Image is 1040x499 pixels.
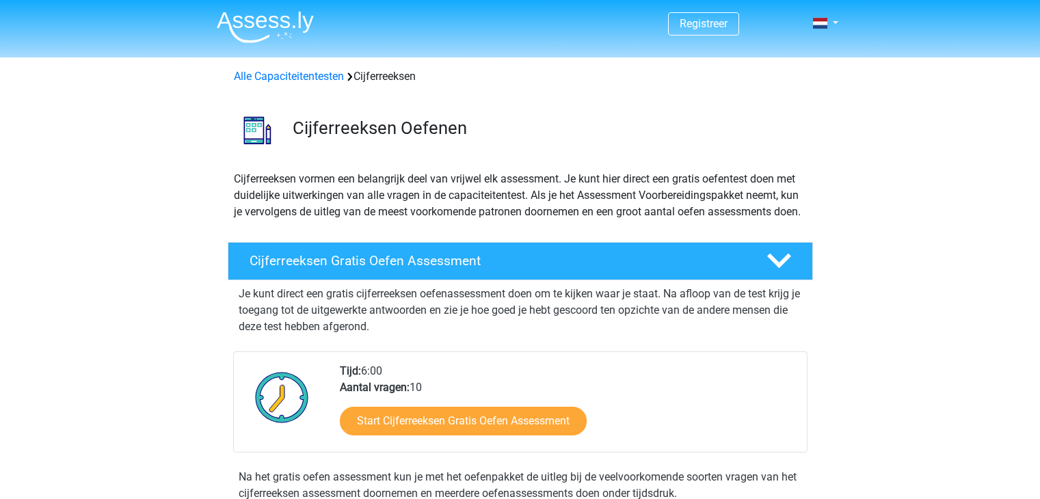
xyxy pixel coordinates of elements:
[340,407,587,435] a: Start Cijferreeksen Gratis Oefen Assessment
[330,363,806,452] div: 6:00 10
[680,17,728,30] a: Registreer
[234,171,807,220] p: Cijferreeksen vormen een belangrijk deel van vrijwel elk assessment. Je kunt hier direct een grat...
[340,381,410,394] b: Aantal vragen:
[234,70,344,83] a: Alle Capaciteitentesten
[340,364,361,377] b: Tijd:
[293,118,802,139] h3: Cijferreeksen Oefenen
[239,286,802,335] p: Je kunt direct een gratis cijferreeksen oefenassessment doen om te kijken waar je staat. Na afloo...
[217,11,314,43] img: Assessly
[228,101,286,159] img: cijferreeksen
[228,68,812,85] div: Cijferreeksen
[250,253,745,269] h4: Cijferreeksen Gratis Oefen Assessment
[222,242,818,280] a: Cijferreeksen Gratis Oefen Assessment
[248,363,317,431] img: Klok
